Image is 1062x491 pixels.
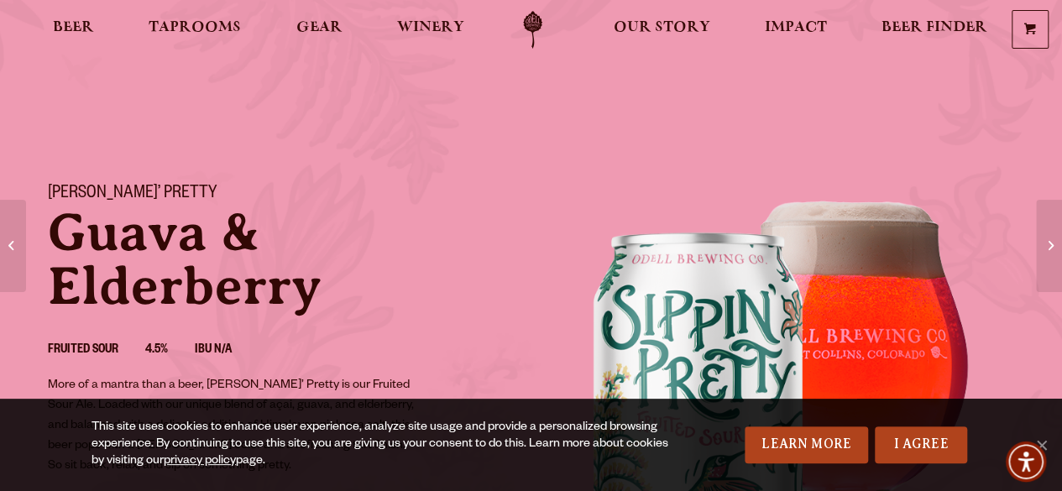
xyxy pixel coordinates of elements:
[765,21,827,34] span: Impact
[145,340,195,362] li: 4.5%
[48,184,511,206] h1: [PERSON_NAME]’ Pretty
[195,340,259,362] li: IBU N/A
[138,11,252,49] a: Taprooms
[1006,441,1046,482] div: Accessibility Menu
[48,340,145,362] li: Fruited Sour
[285,11,353,49] a: Gear
[296,21,343,34] span: Gear
[871,11,998,49] a: Beer Finder
[603,11,721,49] a: Our Story
[48,206,511,313] p: Guava & Elderberry
[53,21,94,34] span: Beer
[149,21,241,34] span: Taprooms
[875,426,967,463] a: I Agree
[164,455,236,468] a: privacy policy
[397,21,464,34] span: Winery
[42,11,105,49] a: Beer
[92,420,678,470] div: This site uses cookies to enhance user experience, analyze site usage and provide a personalized ...
[745,426,868,463] a: Learn More
[882,21,987,34] span: Beer Finder
[501,11,564,49] a: Odell Home
[48,376,419,477] p: More of a mantra than a beer, [PERSON_NAME]’ Pretty is our Fruited Sour Ale. Loaded with our uniq...
[754,11,838,49] a: Impact
[386,11,475,49] a: Winery
[614,21,710,34] span: Our Story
